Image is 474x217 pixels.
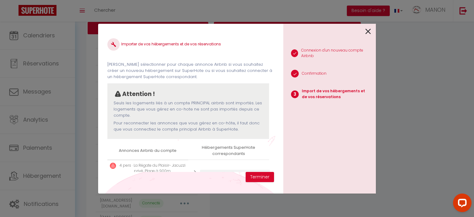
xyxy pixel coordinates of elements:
[291,90,299,98] span: 3
[107,142,188,160] th: Annonces Airbnb du compte
[119,163,186,174] p: 4 pers · La Régate du Plaisir- Jacuzzi privé, Plage à 900m
[302,88,371,100] p: Import de vos hébergements et de vos réservations
[448,191,474,217] iframe: LiveChat chat widget
[301,48,371,59] p: Connexion d'un nouveau compte Airbnb
[188,142,269,160] th: Hébergements SuperHote correspondants
[122,90,155,99] p: Attention !
[114,100,263,119] p: Seuls les logements liés à un compte PRINCIPAL airbnb sont importés. Les logements que vous gérez...
[107,38,274,51] h4: Importer de vos hébergements et de vos réservations
[114,120,263,133] p: Pour reconnecter les annonces que vous gérez en co-hôte, il faut donc que vous connectiez le comp...
[107,61,274,80] p: [PERSON_NAME] sélectionner pour chaque annonce Airbnb si vous souhaitez créer un nouveau hébergem...
[246,172,274,182] button: Terminer
[302,71,326,77] p: Confirmation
